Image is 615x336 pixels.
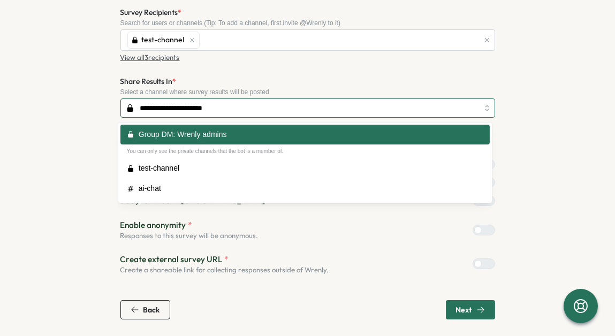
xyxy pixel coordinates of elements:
[139,183,161,195] div: ai-chat
[120,265,329,275] p: Create a shareable link for collecting responses outside of Wrenly.
[120,19,495,27] div: Search for users or channels (Tip: To add a channel, first invite @Wrenly to it)
[446,300,495,319] button: Next
[120,219,186,231] span: Enable anonymity
[139,129,227,141] div: Group DM: Wrenly admins
[142,34,185,46] span: test-channel
[120,88,495,96] div: Select a channel where survey results will be posted
[120,300,170,319] button: Back
[120,254,329,265] p: Create external survey URL
[120,231,259,241] p: Responses to this survey will be anonymous.
[120,77,173,86] span: Share Results In
[139,163,179,174] div: test-channel
[120,7,178,17] span: Survey Recipients
[143,306,160,314] span: Back
[456,306,472,314] span: Next
[120,53,180,63] p: View all 3 recipients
